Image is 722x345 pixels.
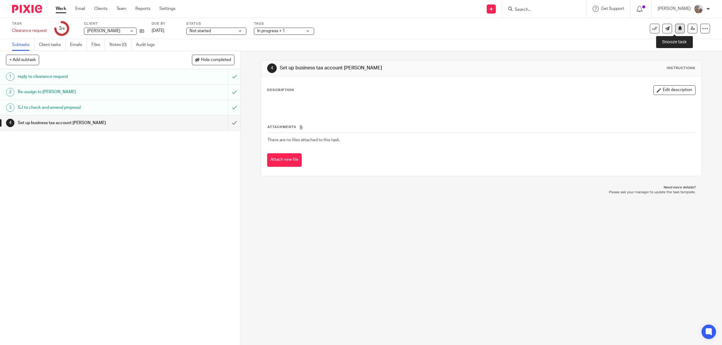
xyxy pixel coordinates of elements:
label: Due by [152,21,179,26]
a: Notes (0) [110,39,131,51]
a: Work [56,6,66,12]
div: 1 [6,72,14,81]
span: Hide completed [201,58,231,63]
p: [PERSON_NAME] [658,6,691,12]
div: 2 [6,88,14,96]
a: Files [91,39,105,51]
a: Emails [70,39,87,51]
img: me.jpg [694,4,703,14]
input: Search [514,7,568,13]
span: [PERSON_NAME] [87,29,120,33]
div: 3 [59,25,65,32]
label: Tags [254,21,314,26]
a: Subtasks [12,39,34,51]
div: Instructions [667,66,696,71]
a: Client tasks [39,39,66,51]
h1: Re-assign to [PERSON_NAME] [18,87,154,96]
label: Status [186,21,246,26]
h1: Set up business tax account [PERSON_NAME] [18,118,154,127]
button: + Add subtask [6,55,39,65]
span: Attachments [267,125,296,129]
p: Need more details? [267,185,696,190]
img: Pixie [12,5,42,13]
label: Client [84,21,144,26]
div: Clearance request [12,28,47,34]
div: 4 [267,63,277,73]
h1: reply to clearance request [18,72,154,81]
span: In progress + 1 [257,29,285,33]
p: Please ask your manager to update the task template. [267,190,696,195]
h1: SJ to check and amend proposal [18,103,154,112]
button: Edit description [653,85,696,95]
a: Settings [159,6,175,12]
span: Not started [190,29,211,33]
label: Task [12,21,47,26]
a: Reports [135,6,150,12]
div: 3 [6,103,14,112]
a: Email [75,6,85,12]
h1: Set up business tax account [PERSON_NAME] [280,65,494,71]
p: Description [267,88,294,93]
button: Attach new file [267,153,302,167]
a: Team [116,6,126,12]
div: 4 [6,119,14,127]
a: Audit logs [136,39,159,51]
span: Get Support [601,7,624,11]
span: There are no files attached to this task. [267,138,340,142]
small: /4 [61,27,65,30]
span: [DATE] [152,29,164,33]
a: Clients [94,6,107,12]
button: Hide completed [192,55,234,65]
